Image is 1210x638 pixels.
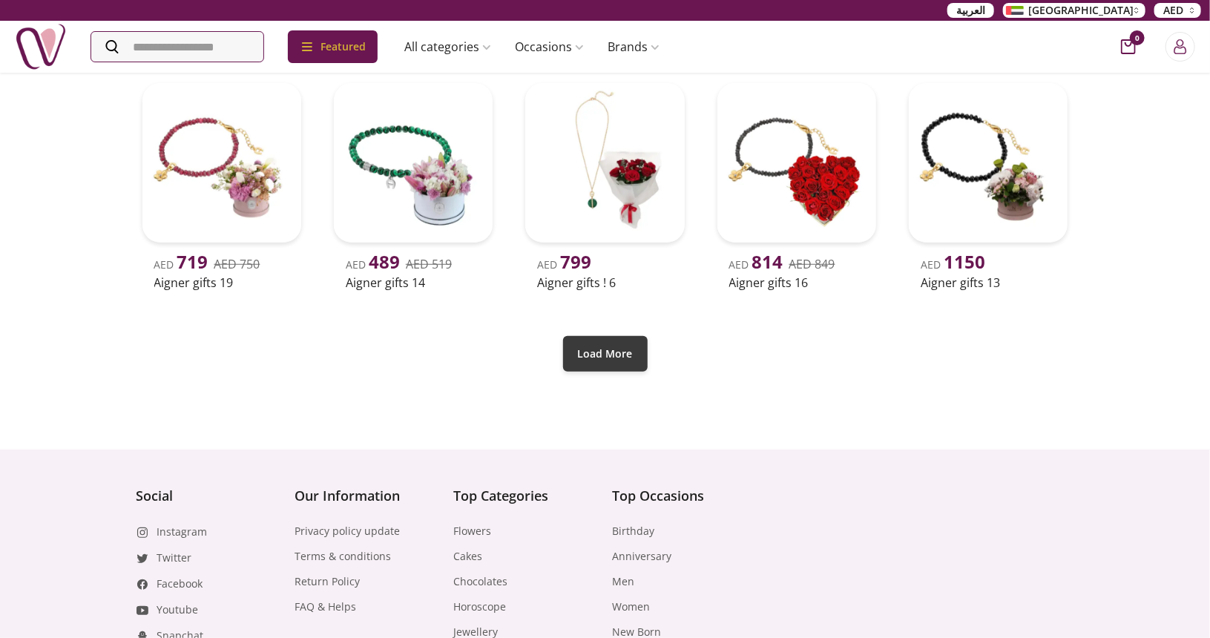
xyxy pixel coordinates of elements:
[921,274,1056,292] h2: Aigner gifts 13
[1165,32,1195,62] button: Login
[909,83,1068,242] img: uae-gifts-Aigner gifts 13
[1130,30,1145,45] span: 0
[596,32,671,62] a: Brands
[537,274,672,292] h2: Aigner gifts ! 6
[328,77,499,294] a: uae-gifts-Aigner gifts 14AED 489AED 519Aigner gifts 14
[956,3,985,18] span: العربية
[157,524,208,539] a: Instagram
[752,249,783,274] span: 814
[1154,3,1201,18] button: AED
[711,77,882,294] a: uae-gifts-Aigner gifts 16AED 814AED 849Aigner gifts 16
[454,574,508,589] a: Chocolates
[177,249,208,274] span: 719
[1003,3,1145,18] button: [GEOGRAPHIC_DATA]
[525,83,684,242] img: uae-gifts-Aigner gifts ! 6
[369,249,400,274] span: 489
[454,599,507,614] a: Horoscope
[295,599,357,614] a: FAQ & Helps
[346,257,400,272] span: AED
[454,549,483,564] a: Cakes
[537,257,591,272] span: AED
[15,21,67,73] img: Nigwa-uae-gifts
[295,524,401,539] a: Privacy policy update
[560,249,591,274] span: 799
[154,274,289,292] h2: Aigner gifts 19
[613,599,651,614] a: Women
[91,32,263,62] input: Search
[157,576,203,591] a: Facebook
[563,336,648,372] button: Load More
[789,256,835,272] del: AED 849
[295,549,392,564] a: Terms & conditions
[346,274,481,292] h2: Aigner gifts 14
[717,83,876,242] img: uae-gifts-Aigner gifts 16
[214,256,260,272] del: AED 750
[903,77,1073,294] a: uae-gifts-Aigner gifts 13AED 1150Aigner gifts 13
[288,30,378,63] div: Featured
[1121,39,1136,54] button: cart-button
[154,257,208,272] span: AED
[454,524,492,539] a: Flowers
[392,32,503,62] a: All categories
[613,574,635,589] a: Men
[921,257,985,272] span: AED
[295,574,361,589] a: Return Policy
[613,524,655,539] a: Birthday
[1006,6,1024,15] img: Arabic_dztd3n.png
[142,83,301,242] img: uae-gifts-Aigner gifts 19
[944,249,985,274] span: 1150
[334,83,493,242] img: uae-gifts-Aigner gifts 14
[137,485,280,506] h4: Social
[1163,3,1183,18] span: AED
[157,550,192,565] a: Twitter
[295,485,439,506] h4: Our Information
[137,77,307,294] a: uae-gifts-Aigner gifts 19AED 719AED 750Aigner gifts 19
[613,485,757,506] h4: Top Occasions
[519,77,690,294] a: uae-gifts-Aigner gifts ! 6AED 799Aigner gifts ! 6
[454,485,598,506] h4: Top Categories
[729,274,864,292] h2: Aigner gifts 16
[613,549,672,564] a: Anniversary
[503,32,596,62] a: Occasions
[1028,3,1134,18] span: [GEOGRAPHIC_DATA]
[729,257,783,272] span: AED
[406,256,452,272] del: AED 519
[157,602,199,617] a: Youtube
